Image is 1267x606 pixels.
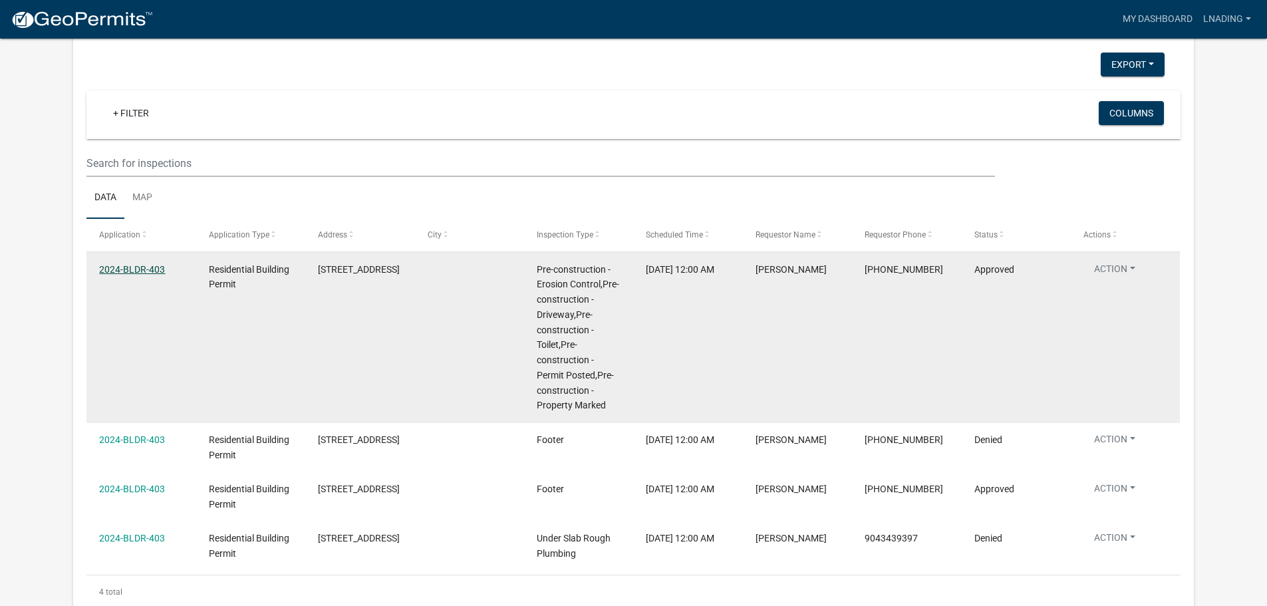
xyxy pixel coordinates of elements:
[1083,262,1146,281] button: Action
[414,219,523,251] datatable-header-cell: City
[86,219,196,251] datatable-header-cell: Application
[1101,53,1165,76] button: Export
[865,434,943,445] span: 912-532-2458
[86,150,994,177] input: Search for inspections
[124,177,160,220] a: Map
[318,533,400,543] span: 155 HILLSIDE DR
[633,219,742,251] datatable-header-cell: Scheduled Time
[974,533,1002,543] span: Denied
[305,219,414,251] datatable-header-cell: Address
[974,264,1014,275] span: Approved
[209,230,269,239] span: Application Type
[756,484,827,494] span: Dan Rhinehart
[1117,7,1198,32] a: My Dashboard
[865,230,926,239] span: Requestor Phone
[99,230,140,239] span: Application
[756,230,815,239] span: Requestor Name
[86,177,124,220] a: Data
[1083,432,1146,452] button: Action
[209,434,289,460] span: Residential Building Permit
[537,230,593,239] span: Inspection Type
[646,434,714,445] span: 06/20/2025, 12:00 AM
[1198,7,1256,32] a: lnading
[865,533,918,543] span: 9043439397
[1083,230,1111,239] span: Actions
[756,434,827,445] span: Dan Rhinehart
[99,533,165,543] a: 2024-BLDR-403
[209,484,289,510] span: Residential Building Permit
[756,533,827,543] span: Eduardo Martinez
[865,264,943,275] span: 404-987-6539
[537,484,564,494] span: Footer
[852,219,961,251] datatable-header-cell: Requestor Phone
[209,533,289,559] span: Residential Building Permit
[537,533,611,559] span: Under Slab Rough Plumbing
[1099,101,1164,125] button: Columns
[318,434,400,445] span: 155 HILLSIDE DR
[743,219,852,251] datatable-header-cell: Requestor Name
[196,219,305,251] datatable-header-cell: Application Type
[102,101,160,125] a: + Filter
[961,219,1070,251] datatable-header-cell: Status
[99,434,165,445] a: 2024-BLDR-403
[974,484,1014,494] span: Approved
[99,484,165,494] a: 2024-BLDR-403
[646,533,714,543] span: 08/14/2025, 12:00 AM
[318,484,400,494] span: 155 HILLSIDE DR
[1083,531,1146,550] button: Action
[428,230,442,239] span: City
[974,230,998,239] span: Status
[209,264,289,290] span: Residential Building Permit
[865,484,943,494] span: 912-532-2458
[99,264,165,275] a: 2024-BLDR-403
[537,264,619,411] span: Pre-construction - Erosion Control,Pre-construction - Driveway,Pre-construction - Toilet,Pre-cons...
[318,230,347,239] span: Address
[524,219,633,251] datatable-header-cell: Inspection Type
[646,230,703,239] span: Scheduled Time
[1071,219,1180,251] datatable-header-cell: Actions
[756,264,827,275] span: Richard Newton
[318,264,400,275] span: 155 HILLSIDE DR
[1083,482,1146,501] button: Action
[974,434,1002,445] span: Denied
[646,484,714,494] span: 07/01/2025, 12:00 AM
[537,434,564,445] span: Footer
[646,264,714,275] span: 12/12/2024, 12:00 AM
